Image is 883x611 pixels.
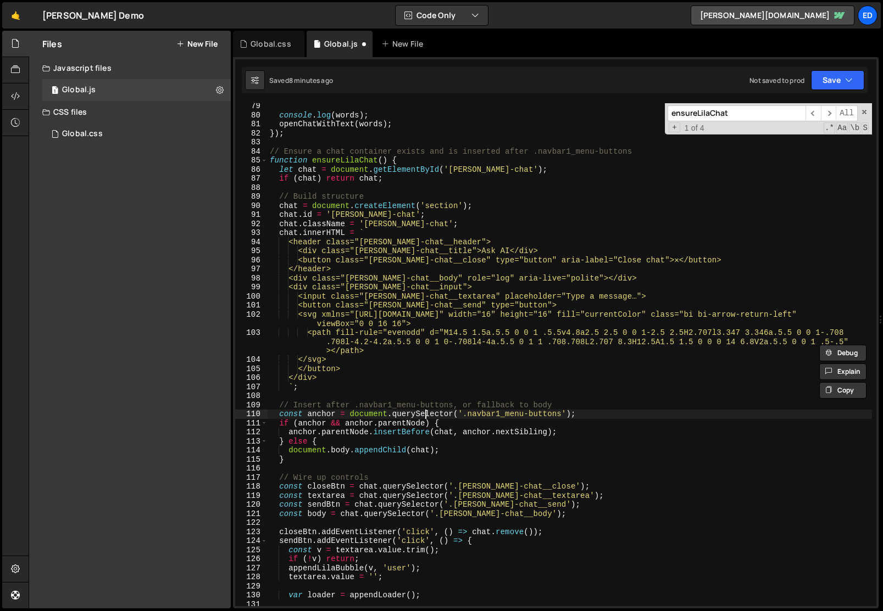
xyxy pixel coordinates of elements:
[289,76,333,85] div: 8 minutes ago
[324,38,358,49] div: Global.js
[819,345,867,361] button: Debug
[235,256,268,265] div: 96
[396,5,488,25] button: Code Only
[235,509,268,519] div: 121
[235,491,268,501] div: 119
[235,536,268,546] div: 124
[235,265,268,274] div: 97
[811,70,864,90] button: Save
[680,124,709,133] span: 1 of 4
[235,473,268,483] div: 117
[269,76,333,85] div: Saved
[235,310,268,328] div: 102
[52,87,58,96] span: 1
[235,383,268,392] div: 107
[824,122,835,133] span: RegExp Search
[235,283,268,292] div: 99
[42,123,231,145] div: 16903/46267.css
[235,228,268,238] div: 93
[235,210,268,220] div: 91
[235,238,268,247] div: 94
[235,165,268,175] div: 86
[176,40,218,48] button: New File
[62,129,103,139] div: Global.css
[29,57,231,79] div: Javascript files
[235,401,268,410] div: 109
[235,192,268,201] div: 89
[235,573,268,582] div: 128
[235,546,268,555] div: 125
[819,382,867,399] button: Copy
[42,38,62,50] h2: Files
[235,292,268,301] div: 100
[235,564,268,573] div: 127
[862,122,869,133] span: Search In Selection
[858,5,878,25] a: Ed
[235,201,268,211] div: 90
[42,9,144,22] div: [PERSON_NAME] Demo
[235,410,268,419] div: 110
[235,120,268,129] div: 81
[836,122,848,133] span: CaseSensitive Search
[235,102,268,111] div: 79
[235,328,268,356] div: 103
[836,105,858,121] span: Alt-Enter
[235,147,268,156] div: 84
[235,274,268,283] div: 98
[235,391,268,401] div: 108
[62,85,96,95] div: Global.js
[235,554,268,564] div: 126
[235,183,268,193] div: 88
[235,365,268,374] div: 105
[235,373,268,383] div: 106
[2,2,29,29] a: 🤙
[235,220,268,229] div: 92
[235,129,268,138] div: 82
[235,528,268,537] div: 123
[235,301,268,310] div: 101
[806,105,821,121] span: ​
[235,500,268,509] div: 120
[235,419,268,428] div: 111
[235,518,268,528] div: 122
[235,156,268,165] div: 85
[235,355,268,365] div: 104
[235,482,268,491] div: 118
[235,455,268,464] div: 115
[42,79,231,101] div: 16903/46266.js
[669,122,680,133] span: Toggle Replace mode
[819,363,867,380] button: Explain
[29,101,231,123] div: CSS files
[668,105,806,121] input: Search for
[691,5,854,25] a: [PERSON_NAME][DOMAIN_NAME]
[235,138,268,147] div: 83
[821,105,836,121] span: ​
[749,76,804,85] div: Not saved to prod
[381,38,427,49] div: New File
[235,446,268,455] div: 114
[235,591,268,600] div: 130
[849,122,860,133] span: Whole Word Search
[235,437,268,446] div: 113
[235,600,268,609] div: 131
[235,464,268,473] div: 116
[235,246,268,256] div: 95
[235,111,268,120] div: 80
[235,428,268,437] div: 112
[251,38,291,49] div: Global.css
[235,582,268,591] div: 129
[235,174,268,183] div: 87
